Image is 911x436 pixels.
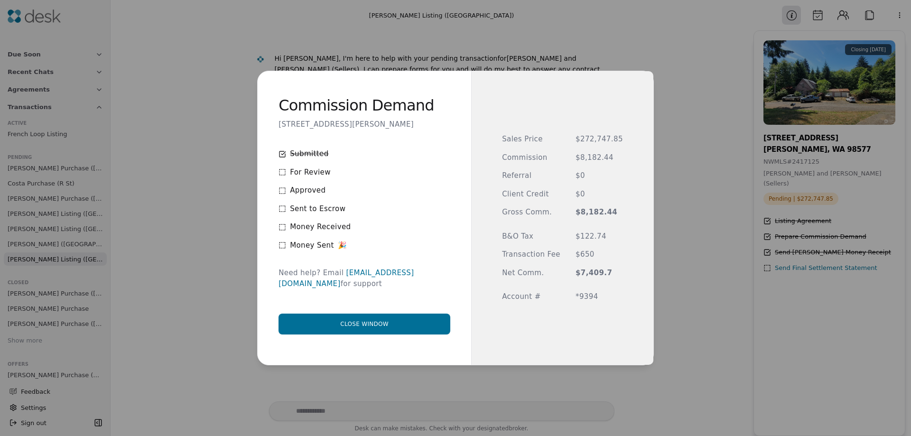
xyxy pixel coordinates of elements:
span: Net Comm. [502,268,560,278]
span: Submitted [290,148,328,159]
span: Account # [502,291,560,302]
div: Need help? Email [279,268,450,289]
span: Commission [502,152,560,163]
span: Money Received [290,222,351,232]
span: $0 [576,189,623,200]
span: For Review [290,167,331,178]
span: $272,747.85 [576,134,623,145]
span: Sent to Escrow [290,204,345,214]
span: Transaction Fee [502,249,560,260]
span: *9394 [576,291,623,302]
span: $122.74 [576,231,623,242]
span: B&O Tax [502,231,560,242]
span: Approved [290,185,325,196]
p: [STREET_ADDRESS][PERSON_NAME] [279,119,414,130]
span: Client Credit [502,189,560,200]
span: Sales Price [502,134,560,145]
span: Gross Comm. [502,207,560,218]
span: for support [341,279,382,288]
span: $8,182.44 [576,152,623,163]
button: Close window [279,314,450,334]
span: Money Sent [290,240,347,251]
span: $650 [576,249,623,260]
span: $7,409.7 [576,268,623,278]
h2: Commission Demand [279,102,434,110]
span: $8,182.44 [576,207,623,218]
span: Referral [502,170,560,181]
a: [EMAIL_ADDRESS][DOMAIN_NAME] [279,269,414,288]
span: 🎉 [338,241,347,250]
span: $0 [576,170,623,181]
